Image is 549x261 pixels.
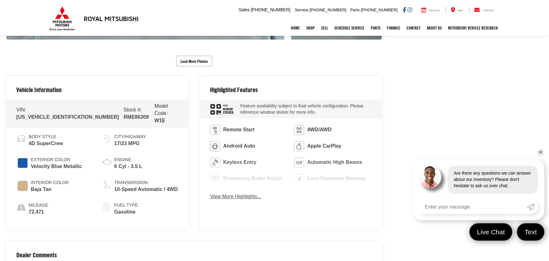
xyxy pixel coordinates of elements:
[403,20,424,36] a: Contact
[469,223,513,241] a: Live Chat
[223,107,234,111] span: Window
[16,114,119,120] span: [US_VEHICLE_IDENTIFICATION_NUMBER]
[16,107,26,112] span: VIN:
[124,114,149,120] span: RME86309
[210,141,220,151] img: Android Auto
[447,166,538,194] div: Are there any questions we can answer about our inventory? Please don't hesitate to ask us over c...
[29,140,63,147] span: 4D SuperCrew
[239,7,250,12] span: Sales
[310,8,347,12] span: [PHONE_NUMBER]
[419,166,441,188] img: Agent profile photo
[18,181,28,191] span: #D2B48C
[350,8,359,12] span: Parts
[114,180,178,186] span: Transmission
[114,140,146,147] span: 17/23 MPG
[419,200,527,214] input: Enter your message
[114,163,142,170] span: 6 Cyl - 3.5 L
[424,20,445,36] a: About Us
[403,7,406,12] a: Facebook: Click to visit our Facebook page
[114,157,142,163] span: Engine
[288,20,303,36] a: Home
[154,118,165,123] span: W1E
[31,157,82,163] span: Exterior Color
[294,158,304,168] img: Automatic High Beams
[223,104,234,107] span: View
[114,202,138,209] span: Fuel Type
[16,202,25,211] i: mileage icon
[223,111,234,114] span: Sticker
[210,104,234,115] div: window sticker
[223,126,255,133] span: Remote Start
[318,20,331,36] a: Sell
[210,86,258,93] h2: Highlighted Features
[114,186,178,193] span: 10-Speed Automatic / 4WD
[29,209,48,216] span: 72,471
[31,180,69,186] span: Interior Color
[223,143,255,150] span: Android Auto
[18,158,28,168] span: #175AAB
[251,7,291,12] span: [PHONE_NUMBER]
[307,126,331,133] span: 4WD/AWD
[408,7,412,12] a: Instagram: Click to visit our Instagram page
[210,193,261,200] button: View More Highlights...
[368,20,384,36] a: Parts: Opens in a new tab
[84,15,139,22] h3: Royal Mitsubishi
[384,20,403,36] a: Finance
[458,9,463,12] span: Map
[31,186,69,193] span: Baja Tan
[517,223,544,241] a: Text
[527,200,538,214] a: Submit
[29,202,48,209] span: Mileage
[417,7,445,13] a: Service
[176,56,212,67] button: Load More Photos
[154,103,168,116] span: Model Code:
[124,107,142,112] span: Stock #:
[102,134,112,144] img: Fuel Economy
[474,228,508,236] span: Live Chat
[29,134,63,140] span: Body Style
[521,228,540,236] span: Text
[429,9,440,12] span: Service
[446,7,468,13] a: Map
[114,209,138,216] span: Gasoline
[307,143,341,150] span: Apple CarPlay
[210,125,220,135] img: Remote Start
[114,134,146,140] span: City/Highway
[16,86,62,93] h2: Vehicle Information
[483,9,495,12] span: Contact
[469,7,499,13] a: Contact
[294,125,304,135] img: 4WD/AWD
[210,158,220,168] img: Keyless Entry
[240,103,363,115] span: Feature availability subject to final vehicle configuration. Please reference window sticker for ...
[294,141,304,151] img: Apple CarPlay
[331,20,368,36] a: Schedule Service: Opens in a new tab
[295,8,308,12] span: Service
[31,163,82,170] span: Velocity Blue Metallic
[361,8,397,12] span: [PHONE_NUMBER]
[48,6,76,31] img: Mitsubishi
[445,20,501,36] a: Mitsubishi Vehicle Research
[303,20,318,36] a: Shop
